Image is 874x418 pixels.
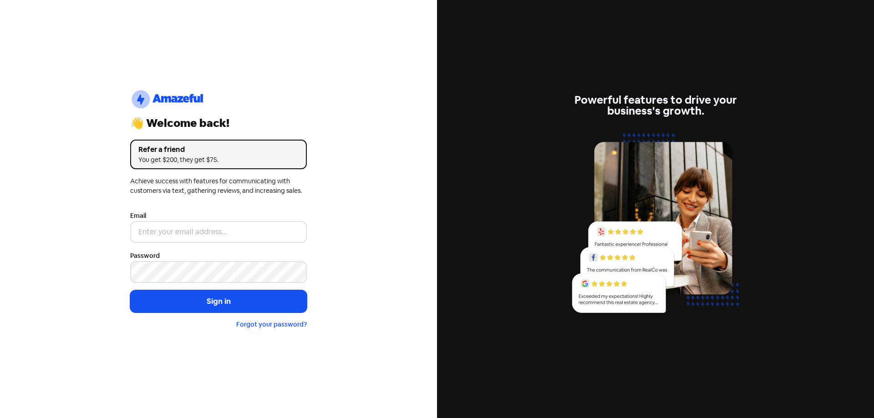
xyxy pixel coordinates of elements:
[138,144,299,155] div: Refer a friend
[567,95,744,116] div: Powerful features to drive your business's growth.
[130,251,160,261] label: Password
[236,320,307,328] a: Forgot your password?
[567,127,744,323] img: reviews
[130,290,307,313] button: Sign in
[130,221,307,243] input: Enter your email address...
[130,211,146,221] label: Email
[130,176,307,196] div: Achieve success with features for communicating with customers via text, gathering reviews, and i...
[138,155,299,165] div: You get $200, they get $75.
[130,118,307,129] div: 👋 Welcome back!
